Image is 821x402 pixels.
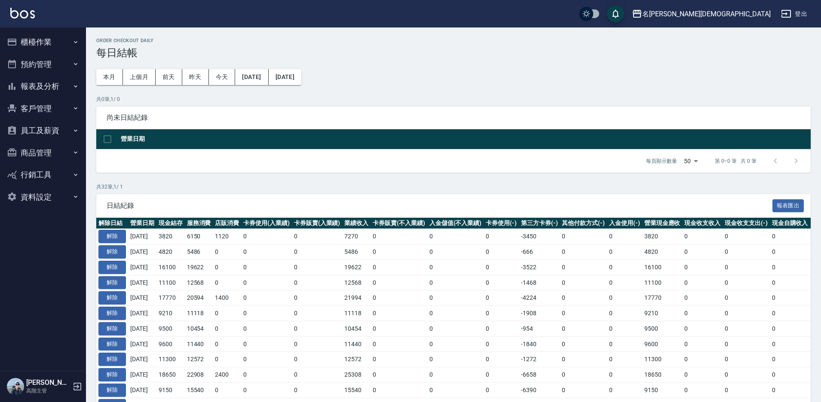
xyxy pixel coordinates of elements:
[98,338,126,351] button: 解除
[98,276,126,289] button: 解除
[560,259,607,275] td: 0
[3,119,83,142] button: 員工及薪資
[607,244,642,260] td: 0
[342,336,371,352] td: 11440
[723,290,770,306] td: 0
[185,229,213,244] td: 6150
[292,352,343,367] td: 0
[342,321,371,336] td: 10454
[642,229,683,244] td: 3820
[292,290,343,306] td: 0
[427,229,484,244] td: 0
[241,244,292,260] td: 0
[128,229,156,244] td: [DATE]
[427,306,484,321] td: 0
[682,336,723,352] td: 0
[519,244,560,260] td: -666
[642,290,683,306] td: 17770
[342,306,371,321] td: 11118
[770,352,810,367] td: 0
[560,367,607,383] td: 0
[427,321,484,336] td: 0
[342,275,371,290] td: 12568
[682,244,723,260] td: 0
[209,69,236,85] button: 今天
[682,352,723,367] td: 0
[96,69,123,85] button: 本月
[484,367,519,383] td: 0
[241,290,292,306] td: 0
[98,368,126,381] button: 解除
[560,321,607,336] td: 0
[128,259,156,275] td: [DATE]
[371,229,427,244] td: 0
[723,229,770,244] td: 0
[560,218,607,229] th: 其他付款方式(-)
[185,259,213,275] td: 19622
[156,259,185,275] td: 16100
[484,275,519,290] td: 0
[371,290,427,306] td: 0
[484,259,519,275] td: 0
[682,306,723,321] td: 0
[241,382,292,398] td: 0
[128,306,156,321] td: [DATE]
[26,378,70,387] h5: [PERSON_NAME]
[770,336,810,352] td: 0
[770,259,810,275] td: 0
[107,201,772,210] span: 日結紀錄
[241,336,292,352] td: 0
[3,164,83,186] button: 行銷工具
[770,229,810,244] td: 0
[519,352,560,367] td: -1272
[519,306,560,321] td: -1908
[560,275,607,290] td: 0
[128,321,156,336] td: [DATE]
[213,218,241,229] th: 店販消費
[213,321,241,336] td: 0
[185,218,213,229] th: 服務消費
[156,321,185,336] td: 9500
[427,275,484,290] td: 0
[371,367,427,383] td: 0
[607,290,642,306] td: 0
[642,321,683,336] td: 9500
[607,275,642,290] td: 0
[26,387,70,395] p: 高階主管
[560,290,607,306] td: 0
[156,382,185,398] td: 9150
[3,142,83,164] button: 商品管理
[723,306,770,321] td: 0
[3,53,83,76] button: 預約管理
[7,378,24,395] img: Person
[119,129,811,149] th: 營業日期
[156,306,185,321] td: 9210
[371,306,427,321] td: 0
[519,229,560,244] td: -3450
[156,336,185,352] td: 9600
[185,352,213,367] td: 12572
[607,352,642,367] td: 0
[723,259,770,275] td: 0
[642,352,683,367] td: 11300
[770,275,810,290] td: 0
[772,201,804,209] a: 報表匯出
[213,244,241,260] td: 0
[213,275,241,290] td: 0
[213,382,241,398] td: 0
[427,367,484,383] td: 0
[156,218,185,229] th: 現金結存
[723,382,770,398] td: 0
[269,69,301,85] button: [DATE]
[241,218,292,229] th: 卡券使用(入業績)
[770,306,810,321] td: 0
[185,306,213,321] td: 11118
[241,275,292,290] td: 0
[715,157,757,165] p: 第 0–0 筆 共 0 筆
[484,218,519,229] th: 卡券使用(-)
[607,259,642,275] td: 0
[241,306,292,321] td: 0
[213,290,241,306] td: 1400
[185,367,213,383] td: 22908
[213,229,241,244] td: 1120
